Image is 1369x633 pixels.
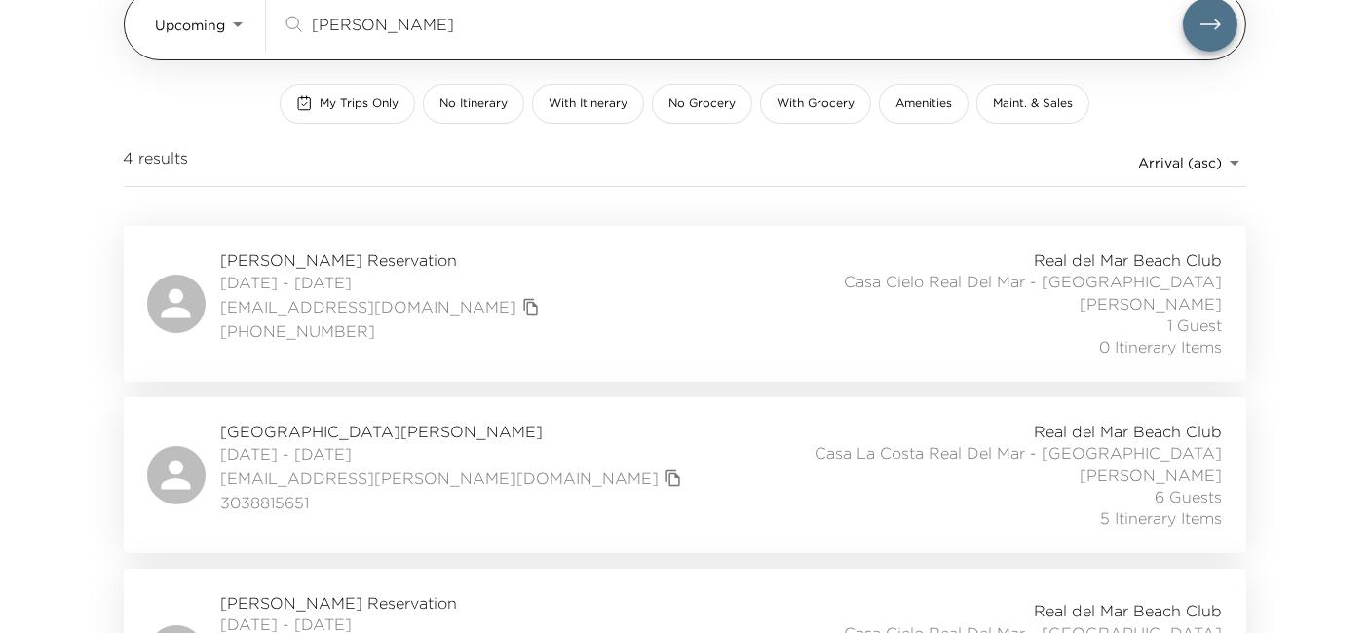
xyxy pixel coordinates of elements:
span: [PERSON_NAME] Reservation [221,249,545,271]
span: [GEOGRAPHIC_DATA][PERSON_NAME] [221,421,687,442]
span: Real del Mar Beach Club [1035,600,1223,621]
span: [PHONE_NUMBER] [221,320,545,342]
button: copy primary member email [517,293,545,320]
a: [GEOGRAPHIC_DATA][PERSON_NAME][DATE] - [DATE][EMAIL_ADDRESS][PERSON_NAME][DOMAIN_NAME]copy primar... [124,397,1246,553]
span: 5 Itinerary Items [1101,507,1223,529]
span: 3038815651 [221,492,687,513]
button: My Trips Only [280,84,415,124]
span: 4 results [124,147,189,178]
button: With Grocery [760,84,871,124]
span: [PERSON_NAME] Reservation [221,592,545,614]
span: With Itinerary [549,95,627,112]
span: Amenities [895,95,952,112]
span: Real del Mar Beach Club [1035,421,1223,442]
span: 1 Guest [1168,315,1223,336]
button: copy primary member email [660,465,687,492]
span: Upcoming [156,17,226,34]
span: Casa La Costa Real Del Mar - [GEOGRAPHIC_DATA] [816,442,1223,464]
span: No Grocery [668,95,736,112]
button: Maint. & Sales [976,84,1089,124]
button: With Itinerary [532,84,644,124]
span: [DATE] - [DATE] [221,272,545,293]
button: No Itinerary [423,84,524,124]
span: Arrival (asc) [1139,154,1223,171]
span: [DATE] - [DATE] [221,443,687,465]
a: [PERSON_NAME] Reservation[DATE] - [DATE][EMAIL_ADDRESS][DOMAIN_NAME]copy primary member email[PHO... [124,226,1246,382]
span: 6 Guests [1156,486,1223,507]
a: [EMAIL_ADDRESS][DOMAIN_NAME] [221,296,517,317]
button: Amenities [879,84,969,124]
span: With Grocery [777,95,855,112]
span: 0 Itinerary Items [1100,336,1223,357]
span: My Trips Only [320,95,399,112]
a: [EMAIL_ADDRESS][PERSON_NAME][DOMAIN_NAME] [221,467,660,489]
span: [PERSON_NAME] [1081,465,1223,486]
span: [PERSON_NAME] [1081,293,1223,315]
span: Casa Cielo Real Del Mar - [GEOGRAPHIC_DATA] [845,271,1223,292]
button: No Grocery [652,84,752,124]
span: No Itinerary [439,95,508,112]
span: Maint. & Sales [993,95,1073,112]
input: Search by traveler, residence, or concierge [312,13,1183,35]
span: Real del Mar Beach Club [1035,249,1223,271]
